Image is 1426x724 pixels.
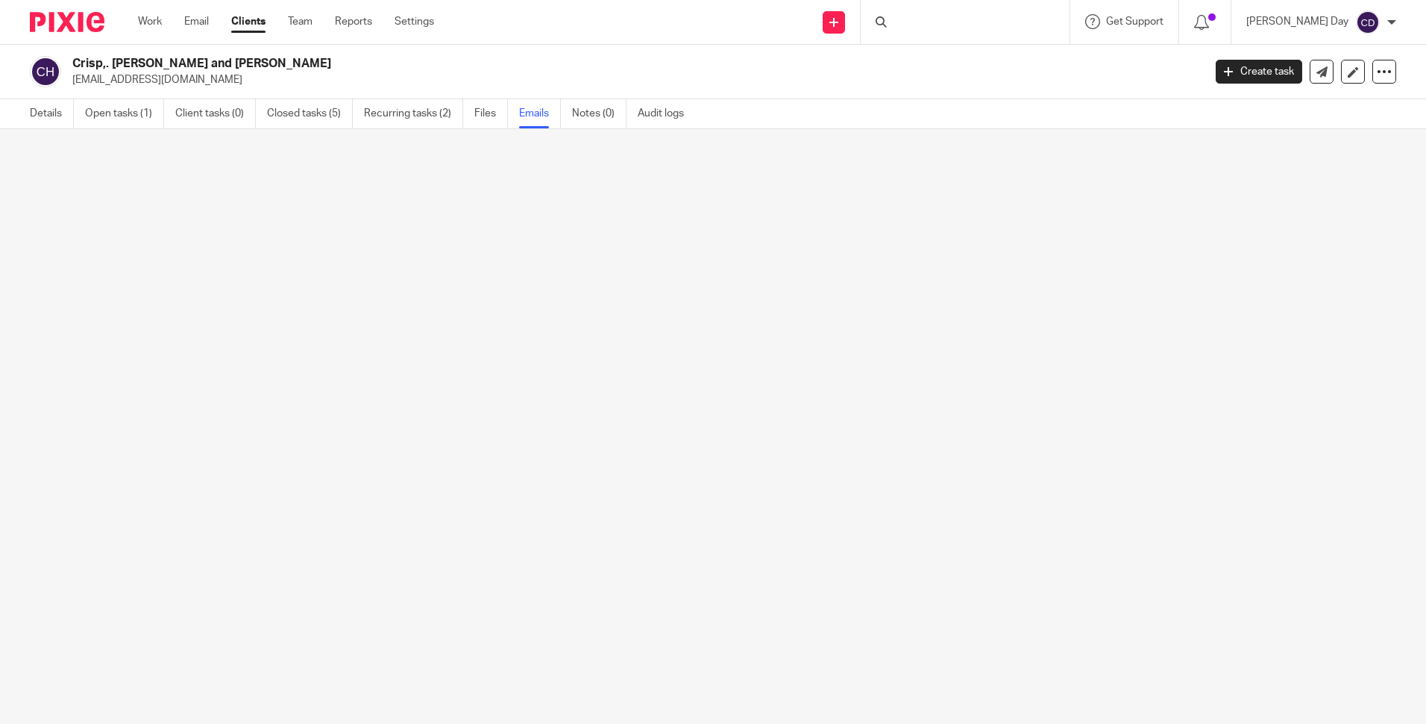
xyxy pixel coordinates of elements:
a: Open tasks (1) [85,99,164,128]
a: Edit client [1341,60,1365,84]
span: Get Support [1106,16,1163,27]
a: Recurring tasks (2) [364,99,463,128]
a: Create task [1216,60,1302,84]
a: Settings [395,14,434,29]
img: svg%3E [1356,10,1380,34]
a: Clients [231,14,266,29]
a: Details [30,99,74,128]
a: Notes (0) [572,99,626,128]
a: Team [288,14,312,29]
a: Reports [335,14,372,29]
h2: Crisp,. [PERSON_NAME] and [PERSON_NAME] [72,56,969,72]
a: Closed tasks (5) [267,99,353,128]
a: Work [138,14,162,29]
img: Pixie [30,12,104,32]
p: [PERSON_NAME] Day [1246,14,1348,29]
a: Files [474,99,508,128]
a: Client tasks (0) [175,99,256,128]
a: Emails [519,99,561,128]
a: Audit logs [638,99,695,128]
p: [EMAIL_ADDRESS][DOMAIN_NAME] [72,72,1193,87]
img: svg%3E [30,56,61,87]
a: Email [184,14,209,29]
a: Send new email [1310,60,1334,84]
